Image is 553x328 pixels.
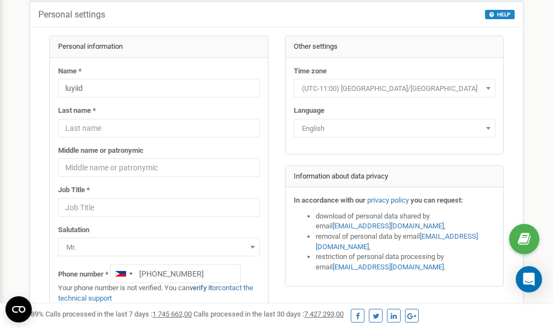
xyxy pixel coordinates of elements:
[58,284,253,302] a: contact the technical support
[58,185,90,195] label: Job Title *
[294,106,324,116] label: Language
[58,106,96,116] label: Last name *
[62,240,256,255] span: Mr.
[58,66,82,77] label: Name *
[286,166,504,188] div: Information about data privacy
[152,310,192,318] u: 1 745 662,00
[5,296,32,323] button: Open CMP widget
[58,158,260,177] input: Middle name or patronymic
[45,310,192,318] span: Calls processed in the last 7 days :
[304,310,344,318] u: 7 427 293,00
[286,36,504,58] div: Other settings
[190,284,212,292] a: verify it
[58,225,89,235] label: Salutation
[333,222,444,230] a: [EMAIL_ADDRESS][DOMAIN_NAME]
[58,238,260,256] span: Mr.
[316,252,495,272] li: restriction of personal data processing by email .
[516,266,542,292] div: Open Intercom Messenger
[50,36,268,58] div: Personal information
[111,265,136,283] div: Telephone country code
[316,232,478,251] a: [EMAIL_ADDRESS][DOMAIN_NAME]
[316,232,495,252] li: removal of personal data by email ,
[58,198,260,217] input: Job Title
[58,79,260,97] input: Name
[298,121,492,136] span: English
[298,81,492,96] span: (UTC-11:00) Pacific/Midway
[294,66,327,77] label: Time zone
[58,119,260,137] input: Last name
[58,146,144,156] label: Middle name or patronymic
[110,264,241,283] input: +1-800-555-55-55
[294,119,495,137] span: English
[485,10,515,19] button: HELP
[316,211,495,232] li: download of personal data shared by email ,
[58,283,260,303] p: Your phone number is not verified. You can or
[58,269,109,280] label: Phone number *
[193,310,344,318] span: Calls processed in the last 30 days :
[333,263,444,271] a: [EMAIL_ADDRESS][DOMAIN_NAME]
[367,196,409,204] a: privacy policy
[294,79,495,97] span: (UTC-11:00) Pacific/Midway
[411,196,463,204] strong: you can request:
[294,196,366,204] strong: In accordance with our
[38,10,105,20] h5: Personal settings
